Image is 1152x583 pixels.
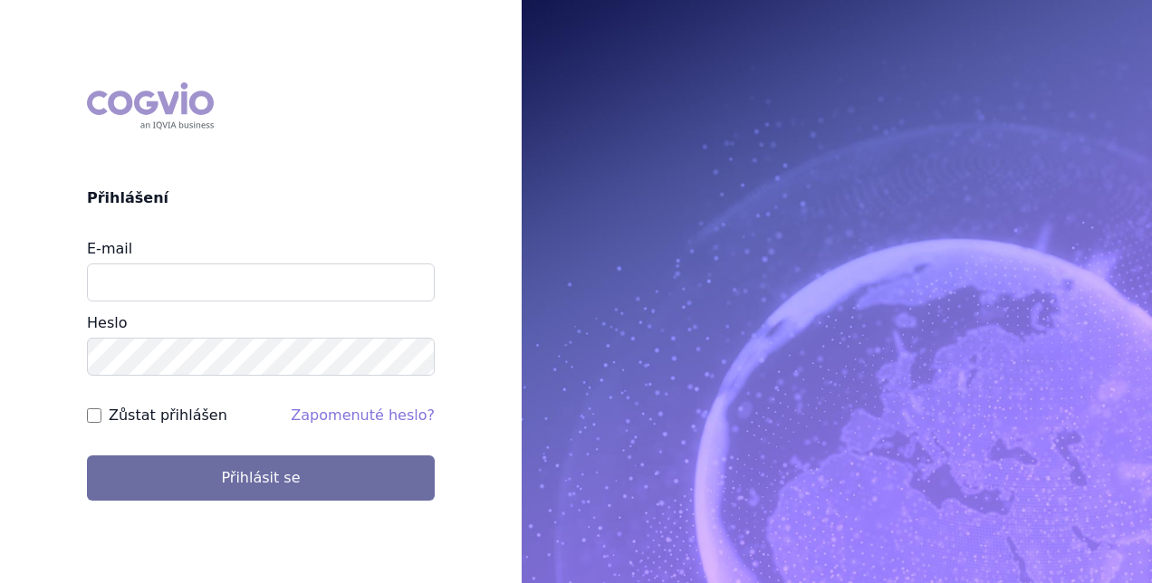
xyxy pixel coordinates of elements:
a: Zapomenuté heslo? [291,406,435,424]
label: Zůstat přihlášen [109,405,227,426]
button: Přihlásit se [87,455,435,501]
label: E-mail [87,240,132,257]
label: Heslo [87,314,127,331]
h2: Přihlášení [87,187,435,209]
div: COGVIO [87,82,214,129]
